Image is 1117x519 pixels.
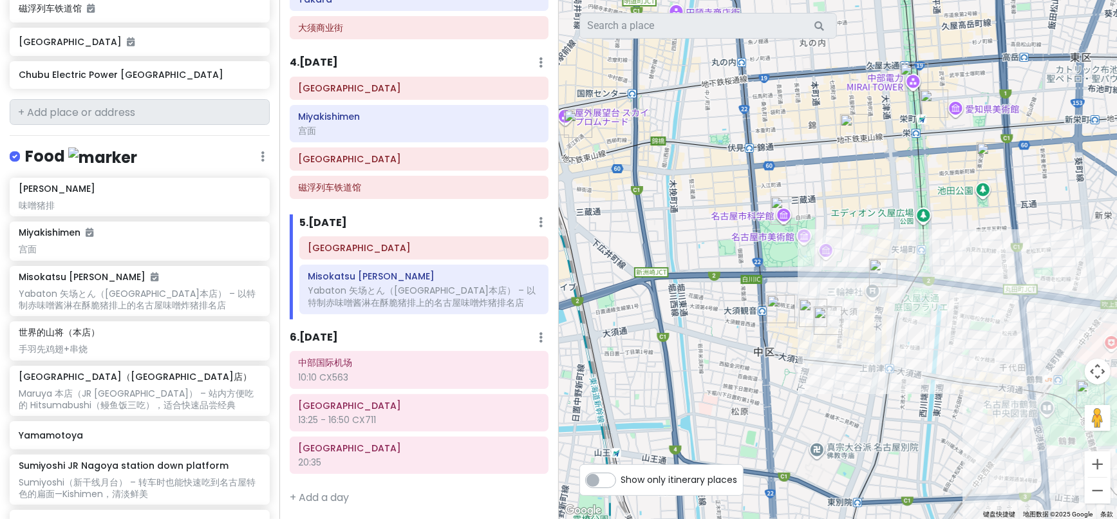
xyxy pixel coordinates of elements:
div: Maruya 本店（JR [GEOGRAPHIC_DATA]） – 站内方便吃的 Hitsumabushi（鳗鱼饭三吃），适合快速品尝经典 [19,388,260,411]
button: 地图镜头控件 [1085,359,1111,384]
button: 键盘快捷键 [983,510,1015,519]
i: Added to itinerary [151,272,158,281]
div: 鹤舞公园 [1071,375,1110,413]
h6: [GEOGRAPHIC_DATA] [19,36,260,48]
h6: 中部国际机场 [299,357,540,368]
div: 大须观音 [762,290,800,328]
input: Search a place [579,13,837,39]
h6: [GEOGRAPHIC_DATA]（[GEOGRAPHIC_DATA]店） [19,371,252,382]
h6: 鹤舞公园 [308,242,540,254]
i: Added to itinerary [86,228,93,237]
h6: Misokatsu [PERSON_NAME] [19,271,158,283]
button: 放大 [1085,451,1111,477]
h6: Misokatsu Yabaton Yabachō Honten [308,270,540,282]
a: 条款（在新标签页中打开） [1100,511,1113,518]
div: Takara [794,294,832,332]
i: Added to itinerary [127,37,135,46]
div: THE SUSHI NAGOYA 海 [559,104,597,143]
button: 将街景小人拖到地图上以打开街景 [1085,405,1111,431]
div: Sumiyoshi（新干线月台） – 转车时也能快速吃到名古屋特色的扁面—Kishimen，清淡鲜美 [19,477,260,500]
h4: Food [25,146,137,167]
img: marker [68,147,137,167]
div: Chubu Electric Power MIRAI TOWER [895,58,934,97]
h6: Chubu Electric Power [GEOGRAPHIC_DATA] [19,69,260,80]
h6: 名古屋港水族馆 [299,153,540,165]
div: 10:10 CX563 [299,372,540,383]
input: + Add place or address [10,99,270,125]
h6: 6 . [DATE] [290,331,338,344]
img: Google [562,502,605,519]
span: 地图数据 ©2025 Google [1023,511,1093,518]
div: Misokatsu Yabaton Yabachō Honten [864,254,903,292]
h6: 世界的山将（本店） [19,326,100,338]
div: Yabaton 矢场とん（[GEOGRAPHIC_DATA]本店） – 以特制赤味噌酱淋在酥脆猪排上的名古屋味噌炸猪排名店 [308,285,540,308]
div: 味噌猪排 [19,200,260,211]
h6: Yamamotoya [19,429,260,441]
h6: Miyakishimen [19,227,93,238]
h6: 4 . [DATE] [290,56,338,70]
h6: Miyakishimen [299,111,540,122]
h6: 磁浮列车铁道馆 [19,3,260,14]
h6: 5 . [DATE] [299,216,347,230]
h6: 大须商业街 [299,22,540,33]
div: 20:35 [299,457,540,468]
div: 绿洲21 [915,84,953,123]
button: 缩小 [1085,478,1111,504]
span: Show only itinerary places [621,473,738,487]
div: Unagi Unayasu Nishiki [835,109,874,147]
h6: 香港国际机场一号客运大楼 [299,400,540,411]
div: 13:25 - 16:50 CX711 [299,414,540,426]
div: 手羽先鸡翅+串烧 [19,343,260,355]
h6: 新加坡樟宜机场 [299,442,540,454]
div: Yabaton 矢场とん（[GEOGRAPHIC_DATA]本店） – 以特制赤味噌酱淋在酥脆猪排上的名古屋味噌炸猪排名店 [19,288,260,311]
a: 在 Google 地图中打开此区域（会打开一个新窗口） [562,502,605,519]
i: Added to itinerary [87,4,95,13]
div: 大须商业街 [809,301,847,340]
div: 宫面 [19,243,260,255]
h6: Sumiyoshi JR Nagoya station down platform [19,460,229,471]
div: 宫面 [299,125,540,137]
h6: 磁浮列车铁道馆 [299,182,540,193]
h6: [PERSON_NAME] [19,183,95,194]
div: 名古屋市科学馆 [765,191,804,230]
a: + Add a day [290,490,349,505]
div: 世界的山将（本店） [972,137,1010,176]
h6: 热田神宫 [299,82,540,94]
